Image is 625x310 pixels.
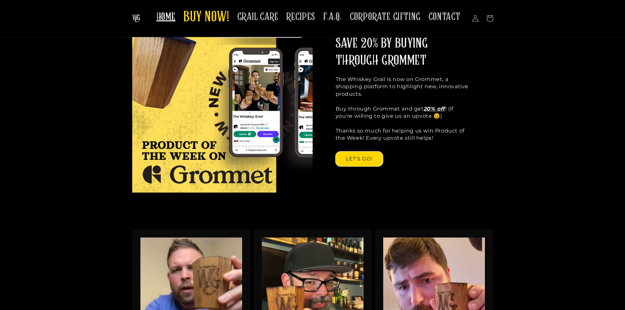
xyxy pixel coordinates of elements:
[428,10,461,23] span: CONTACT
[156,10,176,23] span: HOME
[336,76,470,142] p: The Whiskey Grail is now on Grommet, a shopping platform to highlight new, innovative products. B...
[237,10,279,23] span: GRAIL CARE
[183,9,229,27] span: BUY NOW!
[179,5,233,31] a: BUY NOW!
[424,106,445,112] strong: 20% off
[336,35,470,69] h2: SAVE 20% BY BUYING THROUGH GROMMET
[233,7,282,27] a: GRAIL CARE
[323,10,342,23] span: F.A.Q.
[282,7,319,27] a: RECIPES
[346,7,425,27] a: CORPORATE GIFTING
[425,7,465,27] a: CONTACT
[153,7,179,27] a: HOME
[132,14,140,22] img: The Whiskey Grail
[319,7,346,27] a: F.A.Q.
[350,10,421,23] span: CORPORATE GIFTING
[286,10,315,23] span: RECIPES
[336,152,383,166] a: LET'S GO!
